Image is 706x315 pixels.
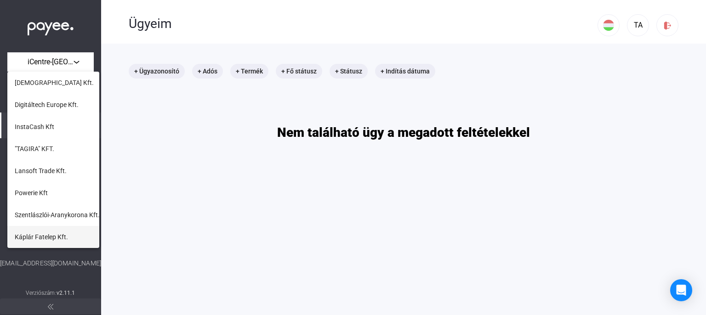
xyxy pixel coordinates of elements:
span: [DEMOGRAPHIC_DATA] Kft. [15,77,94,88]
span: Digitáltech Europe Kft. [15,99,79,110]
span: Szentlászlói-Aranykorona Kft. [15,209,100,220]
div: Open Intercom Messenger [670,279,692,301]
span: "TAGIRA" KFT. [15,143,54,154]
span: Lansoft Trade Kft. [15,165,67,176]
span: Káplár Fatelep Kft. [15,231,68,242]
span: Powerie Kft [15,187,48,198]
span: InstaCash Kft [15,121,54,132]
